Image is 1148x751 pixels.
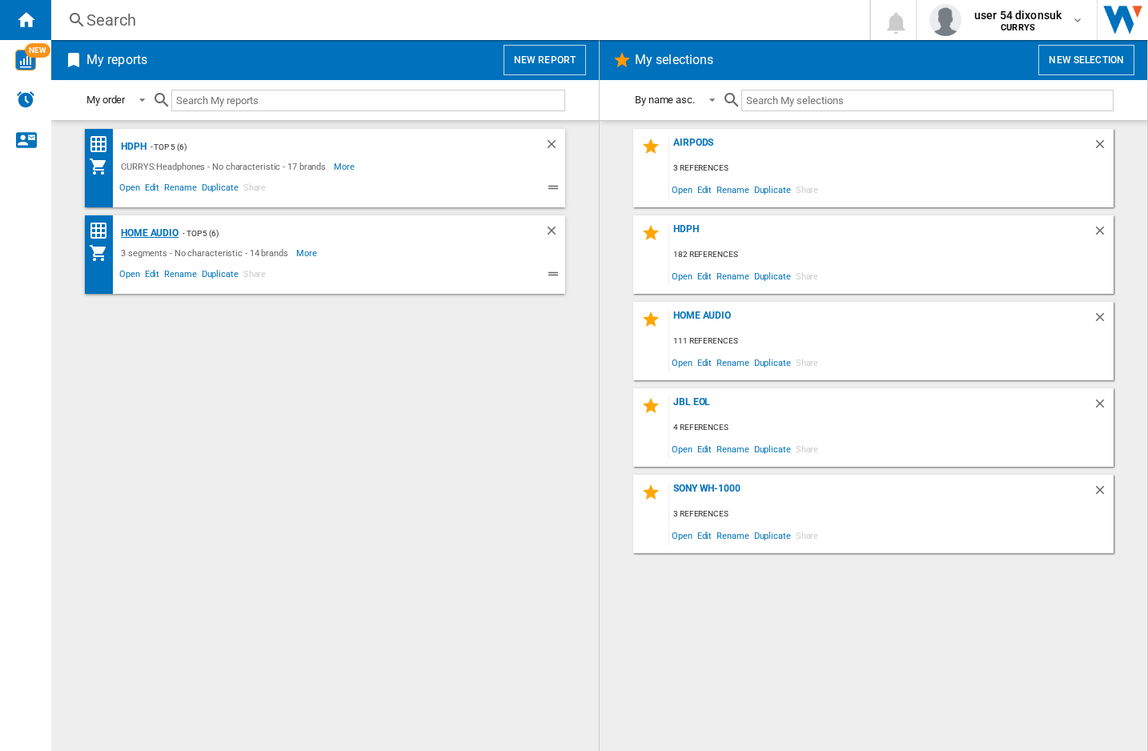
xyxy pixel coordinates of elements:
span: Edit [695,438,715,460]
span: Open [669,351,695,373]
span: NEW [25,43,50,58]
span: More [296,243,319,263]
span: Duplicate [752,179,793,200]
span: Share [241,267,269,286]
span: Share [793,265,821,287]
b: CURRYS [1001,22,1035,33]
img: alerts-logo.svg [16,90,35,109]
div: Airpods [669,137,1093,159]
div: Price Matrix [89,135,117,155]
span: Rename [714,351,751,373]
div: 3 references [669,504,1114,524]
div: Delete [1093,137,1114,159]
div: Home Audio [117,223,179,243]
span: Rename [162,267,199,286]
div: My Assortment [89,243,117,263]
h2: My reports [83,45,151,75]
img: wise-card.svg [15,50,36,70]
span: Share [793,524,821,546]
span: Edit [695,179,715,200]
span: Duplicate [752,524,793,546]
div: - Top 5 (6) [179,223,512,243]
span: Share [793,351,821,373]
button: New selection [1038,45,1134,75]
span: Open [669,179,695,200]
div: 182 references [669,245,1114,265]
input: Search My selections [741,90,1114,111]
div: Home Audio [669,310,1093,331]
div: Price Matrix [89,221,117,241]
span: Duplicate [752,438,793,460]
span: Edit [142,267,163,286]
div: Delete [1093,310,1114,331]
div: Sony WH-1000 [669,483,1093,504]
span: Share [793,438,821,460]
span: Edit [695,351,715,373]
span: Duplicate [752,265,793,287]
input: Search My reports [171,90,565,111]
span: More [334,157,357,176]
span: Edit [695,265,715,287]
div: Delete [1093,223,1114,245]
div: Delete [1093,396,1114,418]
span: Open [669,265,695,287]
img: profile.jpg [929,4,961,36]
span: Edit [695,524,715,546]
span: Share [241,180,269,199]
span: Share [793,179,821,200]
div: HDPH [117,137,147,157]
h2: My selections [632,45,716,75]
span: Rename [714,265,751,287]
div: HDPH [669,223,1093,245]
span: Open [117,180,142,199]
span: user 54 dixonsuk [974,7,1062,23]
span: Rename [162,180,199,199]
div: 4 references [669,418,1114,438]
span: Duplicate [199,267,241,286]
div: Delete [544,223,565,243]
span: Duplicate [752,351,793,373]
button: New report [504,45,586,75]
div: 3 segments - No characteristic - 14 brands [117,243,296,263]
span: Rename [714,179,751,200]
span: Open [669,524,695,546]
div: CURRYS:Headphones - No characteristic - 17 brands [117,157,334,176]
div: 3 references [669,159,1114,179]
div: My Assortment [89,157,117,176]
span: Open [117,267,142,286]
div: Delete [1093,483,1114,504]
div: By name asc. [635,94,695,106]
span: Rename [714,524,751,546]
span: Duplicate [199,180,241,199]
span: Edit [142,180,163,199]
div: 111 references [669,331,1114,351]
div: Delete [544,137,565,157]
span: Rename [714,438,751,460]
div: - Top 5 (6) [147,137,512,157]
span: Open [669,438,695,460]
div: Search [86,9,828,31]
div: My order [86,94,125,106]
div: JBL EOL [669,396,1093,418]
